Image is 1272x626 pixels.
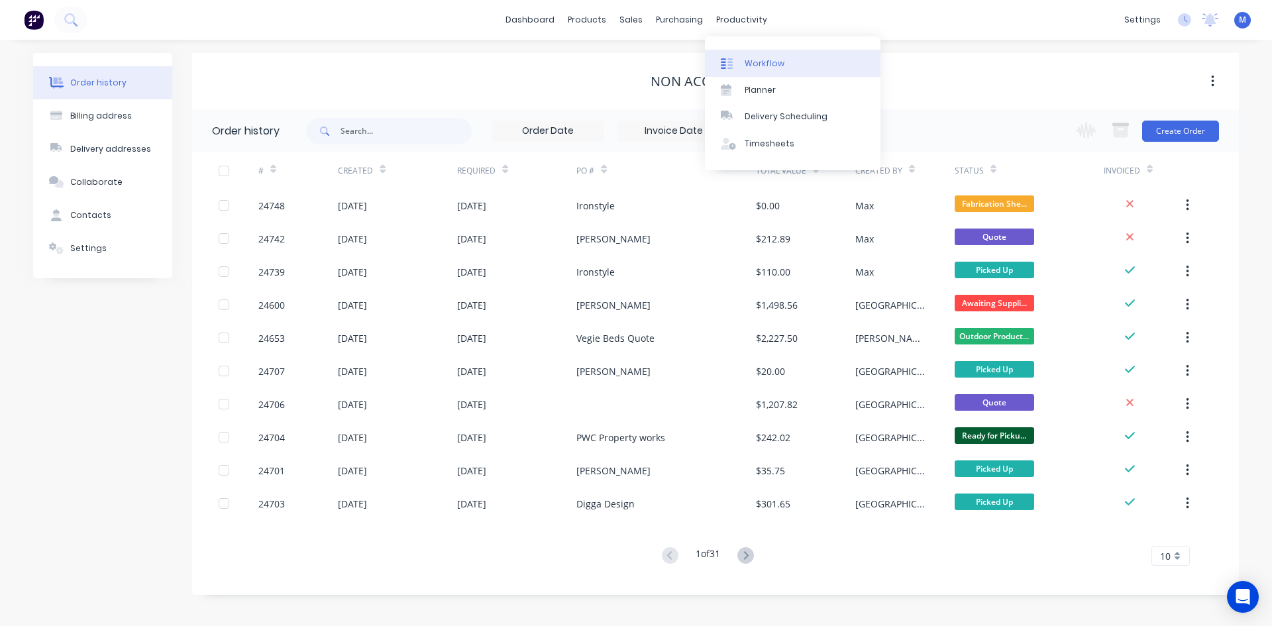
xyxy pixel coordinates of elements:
div: [PERSON_NAME] [576,464,651,478]
img: Factory [24,10,44,30]
span: Picked Up [955,494,1034,510]
input: Invoice Date [618,121,729,141]
span: 10 [1160,549,1171,563]
div: # [258,165,264,177]
div: Vegie Beds Quote [576,331,655,345]
div: Invoiced [1104,152,1183,189]
div: [GEOGRAPHIC_DATA] [855,464,928,478]
div: [DATE] [457,265,486,279]
div: 24701 [258,464,285,478]
div: Delivery addresses [70,143,151,155]
span: Ready for Picku... [955,427,1034,444]
button: Create Order [1142,121,1219,142]
div: Settings [70,242,107,254]
div: $1,207.82 [756,397,798,411]
div: purchasing [649,10,710,30]
span: M [1239,14,1246,26]
div: 1 of 31 [696,547,720,566]
div: [DATE] [338,298,367,312]
div: [DATE] [338,397,367,411]
div: sales [613,10,649,30]
div: $301.65 [756,497,790,511]
div: products [561,10,613,30]
div: 24739 [258,265,285,279]
div: [DATE] [457,199,486,213]
span: Outdoor Product... [955,328,1034,344]
div: [GEOGRAPHIC_DATA] [855,397,928,411]
a: Timesheets [705,130,880,157]
input: Search... [341,118,472,144]
input: Order Date [492,121,604,141]
div: [DATE] [338,464,367,478]
span: Picked Up [955,460,1034,477]
div: Required [457,165,496,177]
div: Order history [212,123,280,139]
div: [DATE] [338,497,367,511]
div: $212.89 [756,232,790,246]
div: productivity [710,10,774,30]
div: [DATE] [457,331,486,345]
div: Ironstyle [576,265,615,279]
div: Required [457,152,576,189]
div: [DATE] [338,199,367,213]
div: PWC Property works [576,431,665,444]
button: Settings [33,232,172,265]
span: Quote [955,229,1034,245]
div: Max [855,199,874,213]
div: 24706 [258,397,285,411]
a: dashboard [499,10,561,30]
div: [DATE] [457,431,486,444]
div: Timesheets [745,138,794,150]
div: $1,498.56 [756,298,798,312]
div: 24742 [258,232,285,246]
div: [DATE] [338,331,367,345]
span: Picked Up [955,361,1034,378]
div: NON ACCOUNT SALE [651,74,781,89]
div: PO # [576,165,594,177]
div: 24748 [258,199,285,213]
div: Delivery Scheduling [745,111,827,123]
button: Order history [33,66,172,99]
a: Workflow [705,50,880,76]
div: Status [955,152,1104,189]
div: Open Intercom Messenger [1227,581,1259,613]
div: [GEOGRAPHIC_DATA] [855,431,928,444]
div: Max [855,232,874,246]
button: Billing address [33,99,172,132]
div: Created [338,165,373,177]
div: 24653 [258,331,285,345]
div: $20.00 [756,364,785,378]
div: [DATE] [457,232,486,246]
div: [GEOGRAPHIC_DATA] [855,364,928,378]
div: 24707 [258,364,285,378]
div: Max [855,265,874,279]
div: # [258,152,338,189]
span: Fabrication She... [955,195,1034,212]
div: [GEOGRAPHIC_DATA] [855,497,928,511]
div: [DATE] [457,497,486,511]
button: Collaborate [33,166,172,199]
div: Ironstyle [576,199,615,213]
div: $0.00 [756,199,780,213]
div: [DATE] [338,232,367,246]
div: [DATE] [457,464,486,478]
div: Billing address [70,110,132,122]
div: [PERSON_NAME] [576,232,651,246]
div: Created By [855,152,955,189]
div: Created [338,152,457,189]
a: Planner [705,77,880,103]
div: [DATE] [338,364,367,378]
div: 24600 [258,298,285,312]
span: Quote [955,394,1034,411]
div: $35.75 [756,464,785,478]
div: [PERSON_NAME] [576,298,651,312]
div: [DATE] [338,431,367,444]
span: Awaiting Suppli... [955,295,1034,311]
button: Contacts [33,199,172,232]
div: [DATE] [338,265,367,279]
div: [DATE] [457,298,486,312]
div: settings [1118,10,1167,30]
button: Delivery addresses [33,132,172,166]
div: Invoiced [1104,165,1140,177]
div: $110.00 [756,265,790,279]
